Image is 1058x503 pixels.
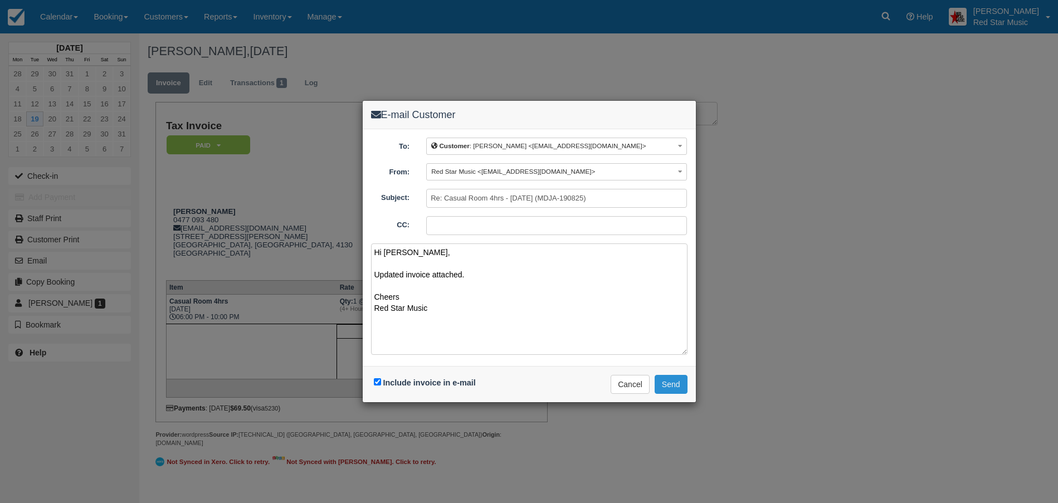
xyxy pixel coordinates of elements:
label: Include invoice in e-mail [383,378,476,387]
b: Customer [439,142,469,149]
label: To: [363,138,418,152]
h4: E-mail Customer [371,109,688,121]
button: Send [655,375,688,394]
button: Cancel [611,375,650,394]
span: Red Star Music <[EMAIL_ADDRESS][DOMAIN_NAME]> [431,168,595,175]
label: From: [363,163,418,178]
span: : [PERSON_NAME] <[EMAIL_ADDRESS][DOMAIN_NAME]> [431,142,646,149]
button: Customer: [PERSON_NAME] <[EMAIL_ADDRESS][DOMAIN_NAME]> [426,138,687,155]
button: Red Star Music <[EMAIL_ADDRESS][DOMAIN_NAME]> [426,163,687,180]
label: Subject: [363,189,418,203]
label: CC: [363,216,418,231]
